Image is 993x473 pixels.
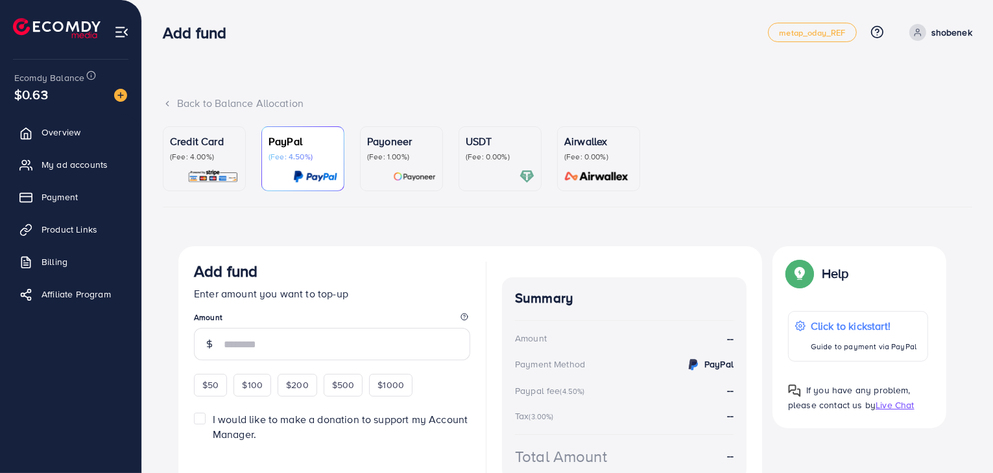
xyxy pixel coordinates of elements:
[560,169,633,184] img: card
[904,24,972,41] a: shobenek
[727,383,734,397] strong: --
[876,398,914,411] span: Live Chat
[515,410,558,422] div: Tax
[42,288,111,301] span: Affiliate Program
[42,190,78,203] span: Payment
[10,119,132,145] a: Overview
[727,408,734,422] strong: --
[10,216,132,242] a: Product Links
[10,281,132,307] a: Affiliate Program
[564,152,633,162] p: (Fee: 0.00%)
[163,96,972,111] div: Back to Balance Allocation
[704,358,734,371] strong: PayPal
[10,152,132,178] a: My ad accounts
[42,223,97,236] span: Product Links
[194,286,470,301] p: Enter amount you want to top-up
[515,290,734,306] h4: Summary
[811,339,916,354] p: Guide to payment via PayPal
[779,29,845,37] span: metap_oday_REF
[515,384,589,397] div: Paypal fee
[293,169,337,184] img: card
[788,262,811,285] img: Popup guide
[10,249,132,275] a: Billing
[202,378,219,391] span: $50
[163,23,237,42] h3: Add fund
[788,384,801,397] img: Popup guide
[213,412,468,441] span: I would like to make a donation to support my Account Manager.
[42,158,108,171] span: My ad accounts
[686,357,701,373] img: credit
[367,133,436,149] p: Payoneer
[529,411,553,422] small: (3.00%)
[367,152,436,162] p: (Fee: 1.00%)
[727,448,734,463] strong: --
[14,85,48,104] span: $0.63
[170,152,239,162] p: (Fee: 4.00%)
[727,331,734,346] strong: --
[788,384,911,411] span: If you have any problem, please contact us by
[14,71,84,84] span: Ecomdy Balance
[938,415,983,463] iframe: Chat
[393,169,436,184] img: card
[564,133,633,149] p: Airwallex
[931,25,972,40] p: shobenek
[822,266,849,281] p: Help
[114,25,129,40] img: menu
[269,133,337,149] p: PayPal
[515,358,585,371] div: Payment Method
[194,312,470,328] legend: Amount
[768,23,856,42] a: metap_oday_REF
[187,169,239,184] img: card
[42,126,80,139] span: Overview
[515,332,547,345] div: Amount
[114,89,127,102] img: image
[269,152,337,162] p: (Fee: 4.50%)
[520,169,534,184] img: card
[332,378,355,391] span: $500
[42,255,67,268] span: Billing
[286,378,309,391] span: $200
[13,18,101,38] img: logo
[811,318,916,334] p: Click to kickstart!
[560,386,585,397] small: (4.50%)
[515,445,607,468] div: Total Amount
[466,133,534,149] p: USDT
[466,152,534,162] p: (Fee: 0.00%)
[170,133,239,149] p: Credit Card
[194,262,257,281] h3: Add fund
[242,378,263,391] span: $100
[10,184,132,210] a: Payment
[377,378,404,391] span: $1000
